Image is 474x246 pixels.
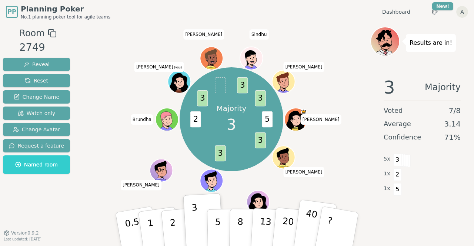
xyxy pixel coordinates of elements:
[384,119,411,129] span: Average
[301,109,307,114] span: Richa is the host
[11,230,39,236] span: Version 0.9.2
[444,132,461,142] span: 71 %
[134,62,184,72] span: Click to change your name
[191,202,200,243] p: 3
[384,132,421,142] span: Confidence
[168,71,190,92] button: Click to change your avatar
[384,185,390,193] span: 1 x
[217,103,247,114] p: Majority
[19,40,56,55] div: 2749
[6,4,110,20] a: PPPlanning PokerNo.1 planning poker tool for agile teams
[237,77,248,94] span: 3
[21,4,110,14] span: Planning Poker
[393,168,402,181] span: 2
[25,77,48,84] span: Reset
[215,145,226,162] span: 3
[425,78,461,96] span: Majority
[3,123,70,136] button: Change Avatar
[3,155,70,174] button: Named room
[9,142,64,149] span: Request a feature
[382,8,410,16] a: Dashboard
[121,180,161,190] span: Click to change your name
[131,114,153,125] span: Click to change your name
[4,230,39,236] button: Version0.9.2
[3,107,70,120] button: Watch only
[262,111,273,128] span: 5
[21,14,110,20] span: No.1 planning poker tool for agile teams
[3,90,70,104] button: Change Name
[4,237,41,241] span: Last updated: [DATE]
[227,114,236,136] span: 3
[255,90,266,107] span: 3
[13,126,60,133] span: Change Avatar
[19,27,44,40] span: Room
[444,119,461,129] span: 3.14
[18,109,56,117] span: Watch only
[384,170,390,178] span: 1 x
[3,58,70,71] button: Reveal
[250,29,268,40] span: Click to change your name
[410,38,452,48] p: Results are in!
[284,62,324,72] span: Click to change your name
[456,6,468,18] button: A
[393,183,402,196] span: 5
[173,66,182,69] span: (you)
[3,139,70,152] button: Request a feature
[255,132,266,149] span: 3
[428,5,441,18] button: New!
[384,78,395,96] span: 3
[384,155,390,163] span: 5 x
[23,61,50,68] span: Reveal
[7,7,16,16] span: PP
[15,161,58,168] span: Named room
[183,29,224,40] span: Click to change your name
[14,93,59,101] span: Change Name
[3,74,70,87] button: Reset
[393,154,402,166] span: 3
[190,111,201,128] span: 2
[384,105,403,116] span: Voted
[197,90,208,107] span: 3
[284,167,324,177] span: Click to change your name
[301,114,341,125] span: Click to change your name
[449,105,461,116] span: 7 / 8
[432,2,453,10] div: New!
